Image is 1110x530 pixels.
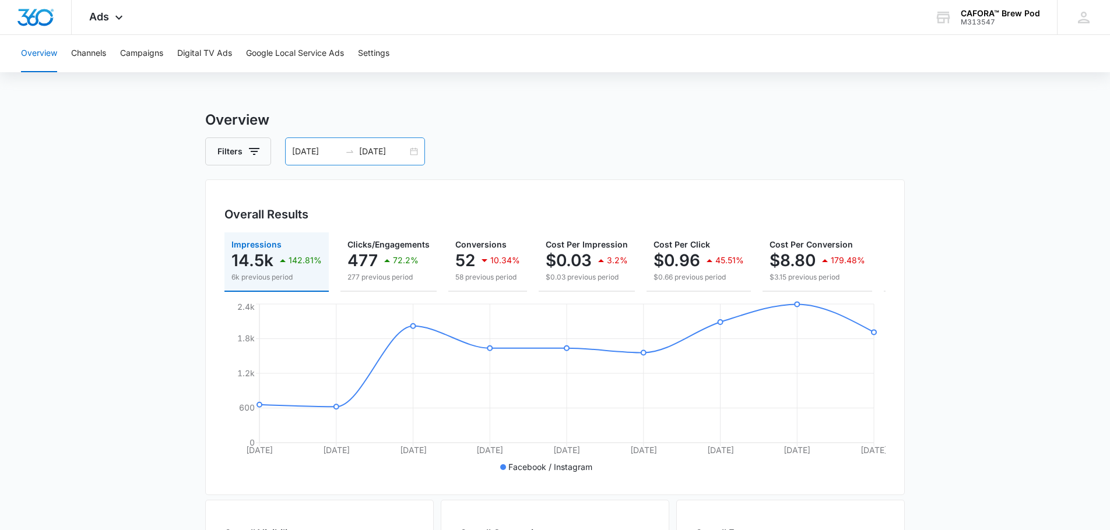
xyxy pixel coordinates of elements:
[455,239,507,249] span: Conversions
[770,239,853,249] span: Cost Per Conversion
[237,368,255,378] tspan: 1.2k
[250,437,255,447] tspan: 0
[289,256,322,264] p: 142.81%
[205,109,905,130] h3: Overview
[205,137,271,165] button: Filters
[490,256,520,264] p: 10.34%
[359,145,408,158] input: End date
[71,35,106,72] button: Channels
[237,333,255,343] tspan: 1.8k
[231,239,282,249] span: Impressions
[553,445,580,455] tspan: [DATE]
[345,147,354,156] span: to
[770,272,865,282] p: $3.15 previous period
[654,239,710,249] span: Cost Per Click
[231,251,273,270] p: 14.5k
[476,445,503,455] tspan: [DATE]
[455,272,520,282] p: 58 previous period
[246,35,344,72] button: Google Local Service Ads
[347,239,430,249] span: Clicks/Engagements
[961,9,1040,18] div: account name
[246,445,273,455] tspan: [DATE]
[358,35,389,72] button: Settings
[239,402,255,412] tspan: 600
[784,445,810,455] tspan: [DATE]
[961,18,1040,26] div: account id
[292,145,340,158] input: Start date
[607,256,628,264] p: 3.2%
[707,445,734,455] tspan: [DATE]
[831,256,865,264] p: 179.48%
[715,256,744,264] p: 45.51%
[237,302,255,312] tspan: 2.4k
[120,35,163,72] button: Campaigns
[770,251,816,270] p: $8.80
[455,251,475,270] p: 52
[546,251,592,270] p: $0.03
[347,251,378,270] p: 477
[224,206,308,223] h3: Overall Results
[177,35,232,72] button: Digital TV Ads
[630,445,657,455] tspan: [DATE]
[21,35,57,72] button: Overview
[654,272,744,282] p: $0.66 previous period
[231,272,322,282] p: 6k previous period
[654,251,700,270] p: $0.96
[546,272,628,282] p: $0.03 previous period
[546,239,628,249] span: Cost Per Impression
[508,461,592,473] p: Facebook / Instagram
[89,10,109,23] span: Ads
[393,256,419,264] p: 72.2%
[345,147,354,156] span: swap-right
[347,272,430,282] p: 277 previous period
[400,445,427,455] tspan: [DATE]
[860,445,887,455] tspan: [DATE]
[323,445,350,455] tspan: [DATE]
